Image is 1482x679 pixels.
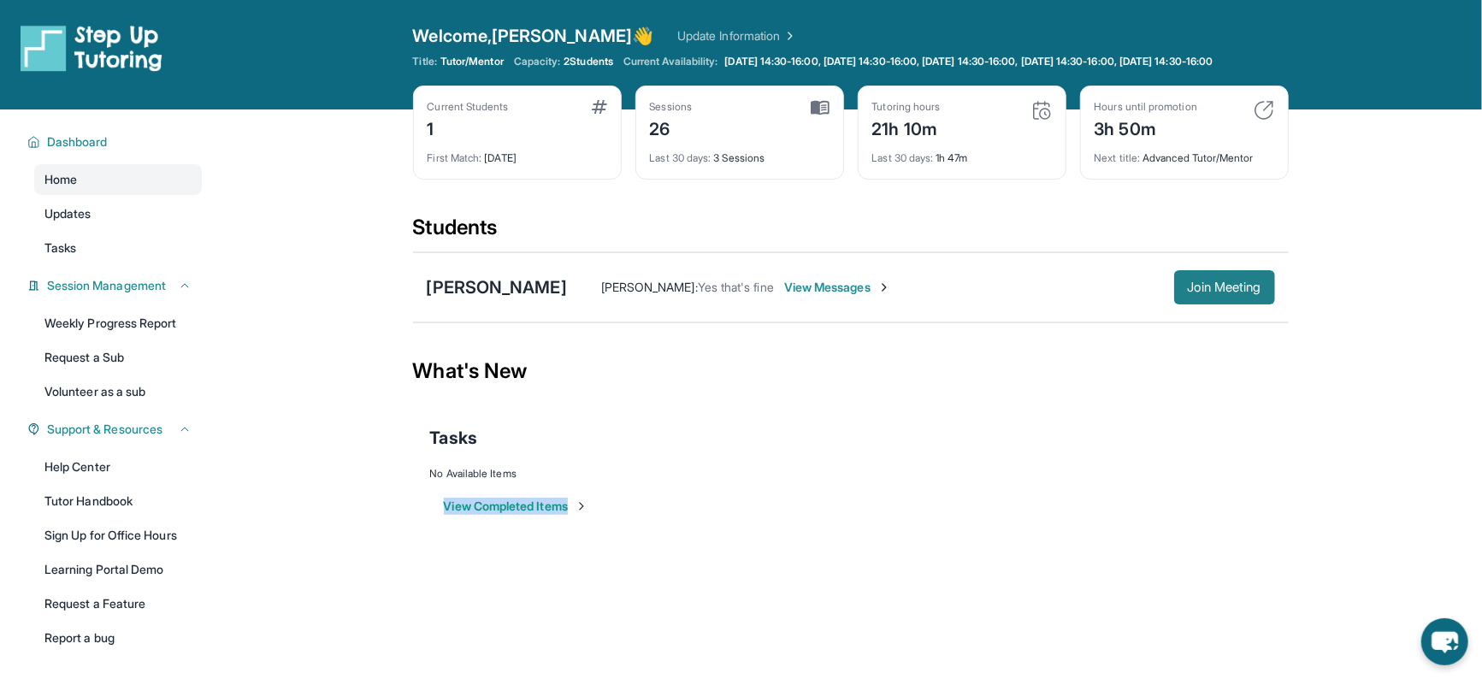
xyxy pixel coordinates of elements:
div: [PERSON_NAME] [427,275,567,299]
span: 2 Students [564,55,613,68]
button: chat-button [1421,618,1468,665]
span: [DATE] 14:30-16:00, [DATE] 14:30-16:00, [DATE] 14:30-16:00, [DATE] 14:30-16:00, [DATE] 14:30-16:00 [725,55,1213,68]
div: 26 [650,114,693,141]
span: Tasks [44,239,76,257]
div: 3 Sessions [650,141,830,165]
div: [DATE] [428,141,607,165]
div: 1h 47m [872,141,1052,165]
button: Session Management [40,277,192,294]
span: First Match : [428,151,482,164]
div: Students [413,214,1289,251]
a: Request a Feature [34,588,202,619]
span: Tutor/Mentor [440,55,504,68]
div: 1 [428,114,509,141]
img: card [592,100,607,114]
div: What's New [413,334,1289,409]
div: 3h 50m [1095,114,1197,141]
span: Support & Resources [47,421,162,438]
button: Join Meeting [1174,270,1275,304]
button: View Completed Items [444,498,588,515]
span: Tasks [430,426,477,450]
div: Sessions [650,100,693,114]
a: Home [34,164,202,195]
a: Request a Sub [34,342,202,373]
span: Welcome, [PERSON_NAME] 👋 [413,24,654,48]
span: Home [44,171,77,188]
img: logo [21,24,162,72]
span: Updates [44,205,92,222]
span: Capacity: [514,55,561,68]
button: Dashboard [40,133,192,151]
a: Tutor Handbook [34,486,202,517]
div: Hours until promotion [1095,100,1197,114]
span: Session Management [47,277,166,294]
div: Current Students [428,100,509,114]
div: Tutoring hours [872,100,941,114]
a: Learning Portal Demo [34,554,202,585]
button: Support & Resources [40,421,192,438]
a: [DATE] 14:30-16:00, [DATE] 14:30-16:00, [DATE] 14:30-16:00, [DATE] 14:30-16:00, [DATE] 14:30-16:00 [722,55,1217,68]
div: Advanced Tutor/Mentor [1095,141,1274,165]
span: Join Meeting [1188,282,1261,292]
a: Weekly Progress Report [34,308,202,339]
div: No Available Items [430,467,1272,481]
img: card [811,100,830,115]
span: Current Availability: [623,55,717,68]
a: Report a bug [34,623,202,653]
img: Chevron-Right [877,280,891,294]
a: Volunteer as a sub [34,376,202,407]
span: Dashboard [47,133,108,151]
img: Chevron Right [780,27,797,44]
div: 21h 10m [872,114,941,141]
img: card [1031,100,1052,121]
span: Last 30 days : [872,151,934,164]
span: Yes that's fine [698,280,774,294]
span: View Messages [784,279,891,296]
img: card [1254,100,1274,121]
a: Sign Up for Office Hours [34,520,202,551]
span: Next title : [1095,151,1141,164]
span: Last 30 days : [650,151,711,164]
a: Update Information [677,27,797,44]
a: Updates [34,198,202,229]
span: Title: [413,55,437,68]
a: Tasks [34,233,202,263]
a: Help Center [34,452,202,482]
span: [PERSON_NAME] : [601,280,698,294]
